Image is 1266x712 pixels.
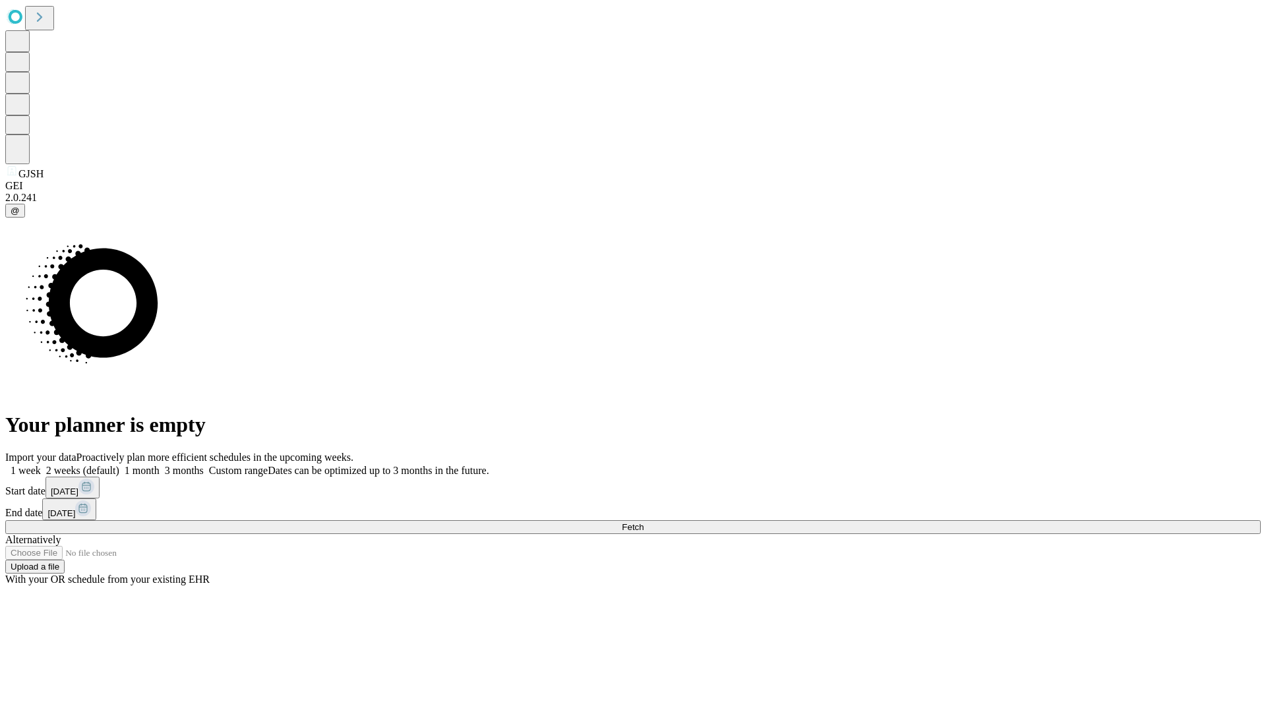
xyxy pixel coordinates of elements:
h1: Your planner is empty [5,413,1261,437]
div: End date [5,498,1261,520]
span: Alternatively [5,534,61,545]
button: Upload a file [5,560,65,574]
span: 1 week [11,465,41,476]
span: GJSH [18,168,44,179]
span: Custom range [209,465,268,476]
span: 1 month [125,465,160,476]
button: @ [5,204,25,218]
span: [DATE] [47,508,75,518]
span: Dates can be optimized up to 3 months in the future. [268,465,489,476]
span: 3 months [165,465,204,476]
span: Proactively plan more efficient schedules in the upcoming weeks. [76,452,353,463]
div: GEI [5,180,1261,192]
button: Fetch [5,520,1261,534]
button: [DATE] [42,498,96,520]
span: 2 weeks (default) [46,465,119,476]
span: [DATE] [51,487,78,496]
span: With your OR schedule from your existing EHR [5,574,210,585]
span: Import your data [5,452,76,463]
span: Fetch [622,522,644,532]
div: Start date [5,477,1261,498]
button: [DATE] [45,477,100,498]
span: @ [11,206,20,216]
div: 2.0.241 [5,192,1261,204]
